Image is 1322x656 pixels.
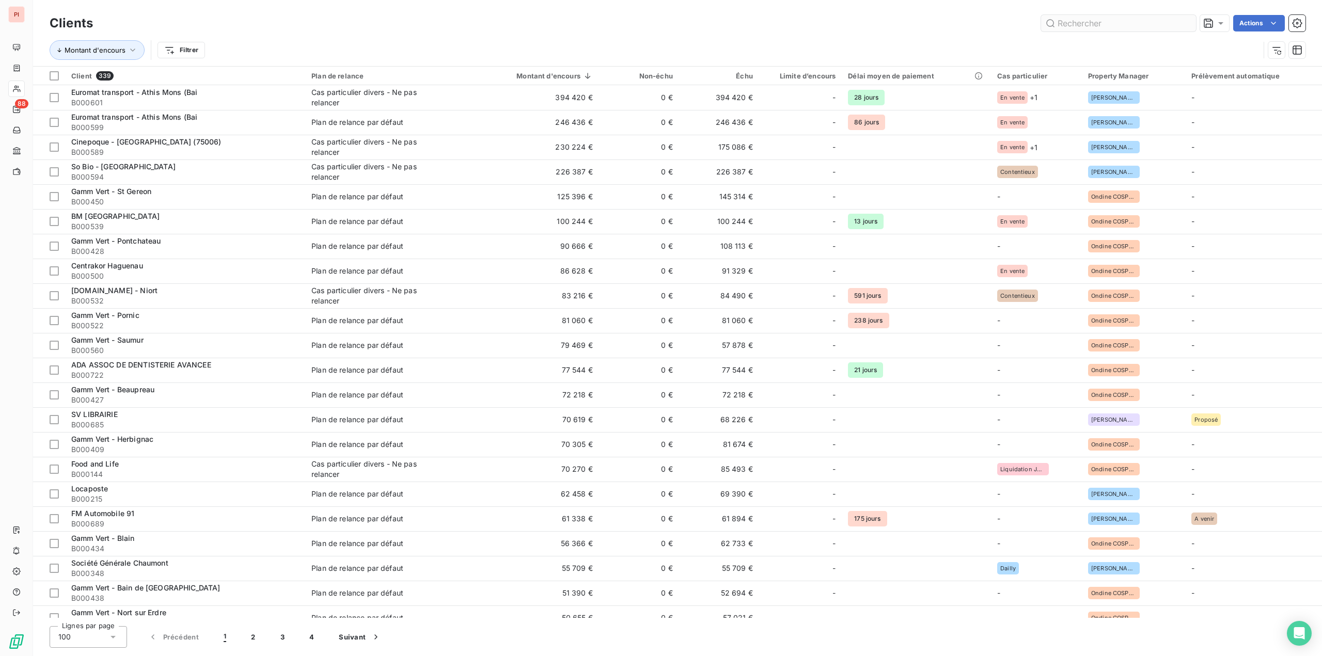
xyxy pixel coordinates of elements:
[997,539,1000,548] span: -
[1041,15,1196,31] input: Rechercher
[71,558,168,567] span: Société Générale Chaumont
[71,246,299,257] span: B000428
[848,288,887,303] span: 591 jours
[832,191,836,202] span: -
[599,234,679,259] td: 0 €
[224,632,226,642] span: 1
[1194,417,1218,423] span: Proposé
[599,333,679,358] td: 0 €
[1091,293,1137,299] span: Ondine COSPEREC
[477,308,599,333] td: 81 060 €
[71,484,108,493] span: Locaposte
[71,593,299,603] span: B000438
[832,439,836,450] span: -
[1088,72,1179,80] div: Property Manager
[71,271,299,281] span: B000500
[848,313,889,328] span: 238 jours
[297,626,326,648] button: 4
[71,370,299,380] span: B000722
[599,531,679,556] td: 0 €
[311,414,403,425] div: Plan de relance par défaut
[679,482,759,506] td: 69 390 €
[1191,118,1194,126] span: -
[832,167,836,177] span: -
[58,632,71,642] span: 100
[599,457,679,482] td: 0 €
[1091,218,1137,225] span: Ondine COSPEREC
[832,613,836,623] span: -
[599,482,679,506] td: 0 €
[1091,540,1137,547] span: Ondine COSPEREC
[477,159,599,184] td: 226 387 €
[832,266,836,276] span: -
[1091,268,1137,274] span: Ondine COSPEREC
[599,85,679,110] td: 0 €
[135,626,211,648] button: Précédent
[765,72,836,80] div: Limite d’encours
[477,85,599,110] td: 394 420 €
[71,469,299,479] span: B000144
[71,98,299,108] span: B000601
[848,115,885,130] span: 86 jours
[8,6,25,23] div: PI
[679,234,759,259] td: 108 113 €
[1194,516,1214,522] span: A venir
[832,291,836,301] span: -
[71,583,221,592] span: Gamm Vert - Bain de [GEOGRAPHIC_DATA]
[997,390,1000,399] span: -
[477,259,599,283] td: 86 628 €
[1091,119,1137,125] span: [PERSON_NAME]
[71,187,151,196] span: Gamm Vert - St Gereon
[1191,390,1194,399] span: -
[997,514,1000,523] span: -
[1191,266,1194,275] span: -
[311,514,403,524] div: Plan de relance par défaut
[1091,466,1137,472] span: Ondine COSPEREC
[997,415,1000,424] span: -
[599,432,679,457] td: 0 €
[679,531,759,556] td: 62 733 €
[832,489,836,499] span: -
[71,385,154,394] span: Gamm Vert - Beaupreau
[311,216,403,227] div: Plan de relance par défaut
[71,444,299,455] span: B000409
[1091,590,1137,596] span: Ondine COSPEREC
[71,395,299,405] span: B000427
[997,341,1000,349] span: -
[605,72,673,80] div: Non-échu
[599,506,679,531] td: 0 €
[268,626,297,648] button: 3
[71,519,299,529] span: B000689
[477,358,599,382] td: 77 544 €
[1191,316,1194,325] span: -
[1191,217,1194,226] span: -
[71,261,143,270] span: Centrakor Haguenau
[477,209,599,234] td: 100 244 €
[71,212,160,220] span: BM [GEOGRAPHIC_DATA]
[71,221,299,232] span: B000539
[1191,167,1194,176] span: -
[848,511,887,526] span: 175 jours
[65,46,125,54] span: Montant d'encours
[1091,342,1137,348] span: Ondine COSPEREC
[50,14,93,33] h3: Clients
[15,99,28,108] span: 88
[311,285,440,306] div: Cas particulier divers - Ne pas relancer
[71,147,299,157] span: B000589
[599,358,679,382] td: 0 €
[997,588,1000,597] span: -
[679,209,759,234] td: 100 244 €
[599,581,679,605] td: 0 €
[832,538,836,549] span: -
[848,72,985,80] div: Délai moyen de paiement
[477,184,599,209] td: 125 396 €
[1000,466,1046,472] span: Liquidation Judiciaire
[8,633,25,650] img: Logo LeanPay
[832,117,836,127] span: -
[997,192,1000,201] span: -
[1191,72,1316,80] div: Prélèvement automatique
[599,382,679,407] td: 0 €
[71,568,299,579] span: B000348
[1191,242,1194,250] span: -
[685,72,753,80] div: Échu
